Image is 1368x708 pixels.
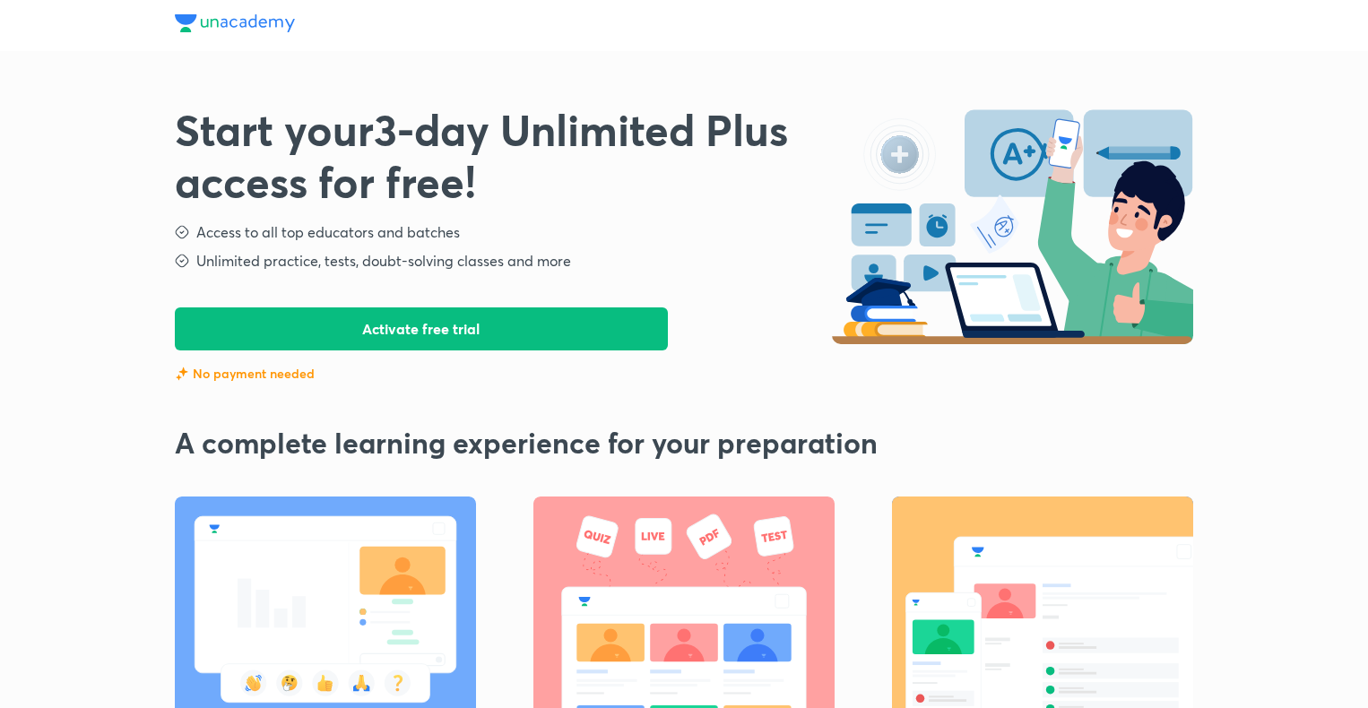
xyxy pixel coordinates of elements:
img: start-free-trial [832,104,1193,344]
h5: Access to all top educators and batches [196,221,460,243]
h3: Start your 3 -day Unlimited Plus access for free! [175,104,832,207]
img: feature [175,367,189,381]
a: Unacademy [175,14,295,37]
h2: A complete learning experience for your preparation [175,426,1193,460]
img: step [173,223,191,241]
img: Unacademy [175,14,295,32]
h5: Unlimited practice, tests, doubt-solving classes and more [196,250,571,272]
img: step [173,252,191,270]
button: Activate free trial [175,307,668,350]
p: No payment needed [193,365,315,383]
